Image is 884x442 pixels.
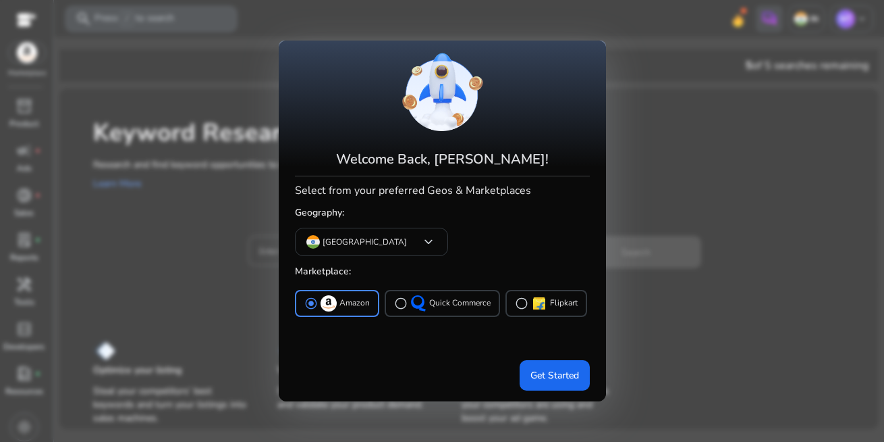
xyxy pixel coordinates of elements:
span: radio_button_unchecked [515,297,528,310]
p: [GEOGRAPHIC_DATA] [323,236,407,248]
img: in.svg [306,235,320,249]
p: Quick Commerce [429,296,491,310]
button: Get Started [520,360,590,391]
h5: Geography: [295,202,590,224]
img: QC-logo.svg [410,295,426,312]
p: Amazon [339,296,370,310]
img: flipkart.svg [531,295,547,312]
span: keyboard_arrow_down [420,234,437,250]
img: amazon.svg [321,295,337,312]
span: radio_button_checked [304,297,318,310]
span: Get Started [530,368,579,383]
p: Flipkart [550,296,578,310]
span: radio_button_unchecked [394,297,408,310]
h5: Marketplace: [295,261,590,283]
